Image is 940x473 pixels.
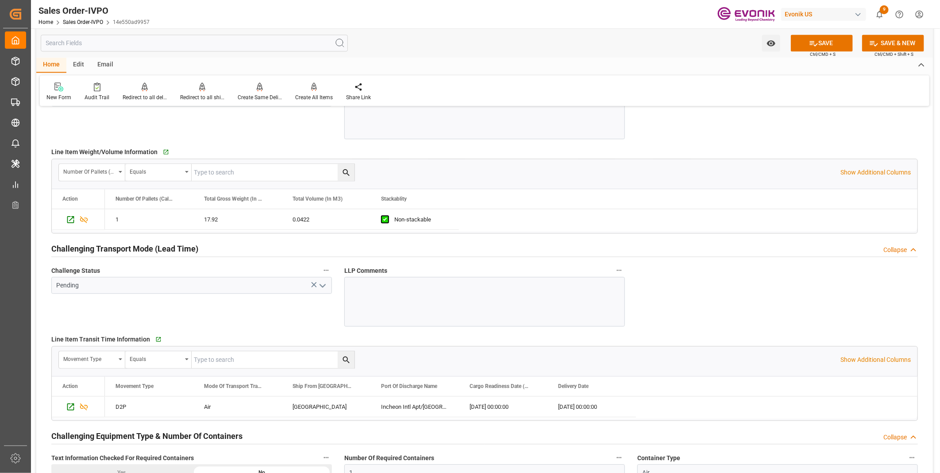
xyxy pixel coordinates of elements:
[381,196,407,202] span: Stackablity
[51,430,243,442] h2: Challenging Equipment Type & Number Of Containers
[46,93,71,101] div: New Form
[116,383,154,389] span: Movement Type
[85,93,109,101] div: Audit Trail
[51,147,158,157] span: Line Item Weight/Volume Information
[204,383,263,389] span: Mode Of Transport Translation
[781,6,870,23] button: Evonik US
[66,58,91,73] div: Edit
[883,245,907,255] div: Collapse
[282,209,370,229] div: 0.0422
[316,279,329,292] button: open menu
[344,266,387,275] span: LLP Comments
[547,396,636,417] div: [DATE] 00:00:00
[293,196,343,202] span: Total Volume (In M3)
[381,383,437,389] span: Port Of Discharge Name
[39,4,150,17] div: Sales Order-IVPO
[193,209,282,229] div: 17.92
[459,396,547,417] div: [DATE] 00:00:00
[338,351,354,368] button: search button
[810,51,836,58] span: Ctrl/CMD + S
[63,353,116,363] div: Movement Type
[346,93,371,101] div: Share Link
[870,4,890,24] button: show 9 new notifications
[193,396,282,417] div: Air
[613,452,625,463] button: Number Of Required Containers
[204,196,263,202] span: Total Gross Weight (In KG)
[51,335,150,344] span: Line Item Transit Time Information
[293,383,352,389] span: Ship From [GEOGRAPHIC_DATA]
[613,264,625,276] button: LLP Comments
[637,454,680,463] span: Container Type
[51,266,100,275] span: Challenge Status
[52,396,105,417] div: Press SPACE to select this row.
[125,351,192,368] button: open menu
[105,209,459,230] div: Press SPACE to select this row.
[558,383,589,389] span: Delivery Date
[62,383,78,389] div: Action
[906,452,918,463] button: Container Type
[51,243,198,255] h2: Challenging Transport Mode (Lead Time)
[62,196,78,202] div: Action
[880,5,889,14] span: 9
[192,164,354,181] input: Type to search
[295,93,333,101] div: Create All Items
[762,35,780,51] button: open menu
[883,433,907,442] div: Collapse
[125,164,192,181] button: open menu
[282,396,370,417] div: [GEOGRAPHIC_DATA]
[370,396,459,417] div: Incheon Intl Apt/[GEOGRAPHIC_DATA]
[862,35,924,51] button: SAVE & NEW
[192,351,354,368] input: Type to search
[130,353,182,363] div: Equals
[91,58,120,73] div: Email
[59,351,125,368] button: open menu
[105,209,193,229] div: 1
[52,209,105,230] div: Press SPACE to select this row.
[116,196,175,202] span: Number Of Pallets (Calculated)
[105,396,193,417] div: D2P
[470,383,529,389] span: Cargo Readiness Date (Shipping Date)
[41,35,348,51] input: Search Fields
[36,58,66,73] div: Home
[781,8,866,21] div: Evonik US
[123,93,167,101] div: Redirect to all deliveries
[39,19,53,25] a: Home
[238,93,282,101] div: Create Same Delivery Date
[180,93,224,101] div: Redirect to all shipments
[344,454,434,463] span: Number Of Required Containers
[338,164,354,181] button: search button
[59,164,125,181] button: open menu
[840,355,911,364] p: Show Additional Columns
[130,166,182,176] div: Equals
[791,35,853,51] button: SAVE
[105,396,636,417] div: Press SPACE to select this row.
[394,209,448,230] div: Non-stackable
[875,51,913,58] span: Ctrl/CMD + Shift + S
[63,166,116,176] div: Number Of Pallets (Calculated)
[63,19,103,25] a: Sales Order-IVPO
[320,264,332,276] button: Challenge Status
[717,7,775,22] img: Evonik-brand-mark-Deep-Purple-RGB.jpeg_1700498283.jpeg
[840,168,911,177] p: Show Additional Columns
[320,452,332,463] button: Text Information Checked For Required Containers
[51,454,194,463] span: Text Information Checked For Required Containers
[890,4,909,24] button: Help Center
